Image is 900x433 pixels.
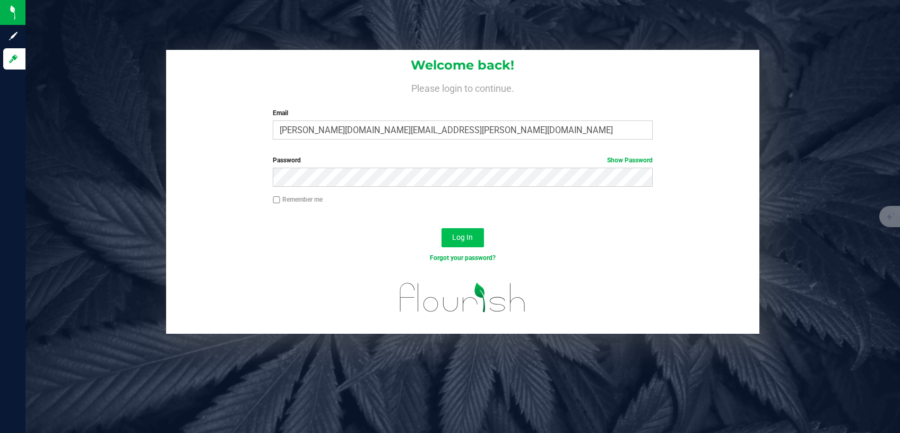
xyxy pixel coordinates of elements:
[388,274,537,322] img: flourish_logo.svg
[166,58,760,72] h1: Welcome back!
[8,31,19,41] inline-svg: Sign up
[430,254,496,262] a: Forgot your password?
[273,196,280,204] input: Remember me
[607,157,653,164] a: Show Password
[273,108,653,118] label: Email
[452,233,473,241] span: Log In
[8,54,19,64] inline-svg: Log in
[273,157,301,164] span: Password
[166,81,760,93] h4: Please login to continue.
[273,195,323,204] label: Remember me
[442,228,484,247] button: Log In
